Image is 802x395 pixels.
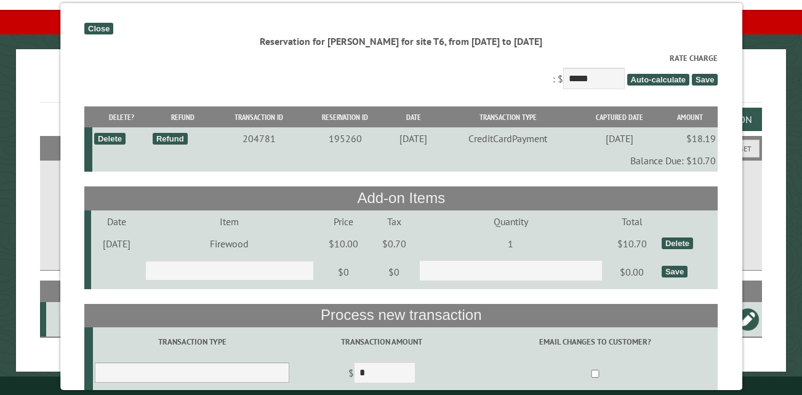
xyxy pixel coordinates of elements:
td: Quantity [417,210,604,233]
td: [DATE] [90,233,143,255]
div: Close [84,23,113,34]
th: Refund [150,106,214,128]
label: Rate Charge [84,52,718,64]
th: Delete? [92,106,150,128]
span: Save [692,74,718,86]
div: Refund [153,133,188,145]
td: $0.00 [604,255,660,289]
td: Date [90,210,143,233]
td: $10.00 [316,233,371,255]
label: Transaction Type [95,336,290,348]
td: $0 [371,255,417,289]
th: Process new transaction [84,304,718,327]
span: Auto-calculate [627,74,689,86]
td: [DATE] [576,127,662,150]
th: Date [387,106,439,128]
td: Price [316,210,371,233]
td: Balance Due: $10.70 [92,150,718,172]
th: Site [46,281,89,302]
td: [DATE] [387,127,439,150]
td: CreditCardPayment [439,127,576,150]
td: $ [291,357,471,391]
label: Email changes to customer? [474,336,716,348]
div: Delete [662,237,693,249]
td: $18.19 [662,127,718,150]
div: Delete [94,133,126,145]
h1: Reservations [40,69,762,103]
div: Save [662,266,688,277]
td: Tax [371,210,417,233]
td: Firewood [143,233,316,255]
h2: Filters [40,136,762,159]
td: Total [604,210,660,233]
div: Reservation for [PERSON_NAME] for site T6, from [DATE] to [DATE] [84,34,718,48]
th: Reservation ID [303,106,387,128]
th: Captured Date [576,106,662,128]
td: 204781 [215,127,303,150]
th: Transaction ID [215,106,303,128]
td: $0 [316,255,371,289]
td: $10.70 [604,233,660,255]
td: 195260 [303,127,387,150]
div: : $ [84,52,718,92]
th: Amount [662,106,718,128]
td: $0.70 [371,233,417,255]
th: Add-on Items [84,186,718,210]
td: Item [143,210,316,233]
div: T6 [51,313,87,325]
td: 1 [417,233,604,255]
th: Transaction Type [439,106,576,128]
label: Transaction Amount [294,336,470,348]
